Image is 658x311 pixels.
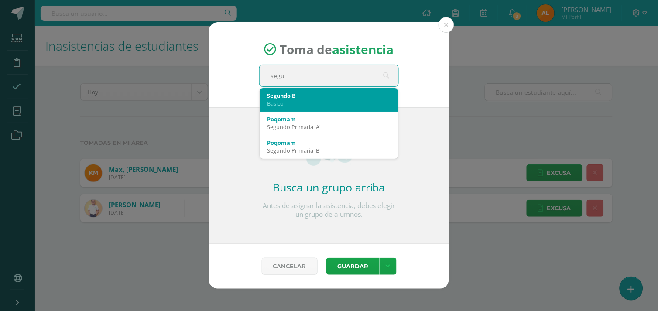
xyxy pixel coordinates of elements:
[262,258,318,275] a: Cancelar
[326,258,380,275] button: Guardar
[267,147,391,154] div: Segundo Primaria 'B'
[332,41,394,58] strong: asistencia
[439,17,454,33] button: Close (Esc)
[260,65,398,86] input: Busca un grado o sección aquí...
[267,92,391,99] div: Segundo B
[259,202,399,219] p: Antes de asignar la asistencia, debes elegir un grupo de alumnos.
[267,115,391,123] div: Poqomam
[267,99,391,107] div: Basico
[259,180,399,195] h2: Busca un grupo arriba
[280,41,394,58] span: Toma de
[267,139,391,147] div: Poqomam
[267,123,391,131] div: Segundo Primaria 'A'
